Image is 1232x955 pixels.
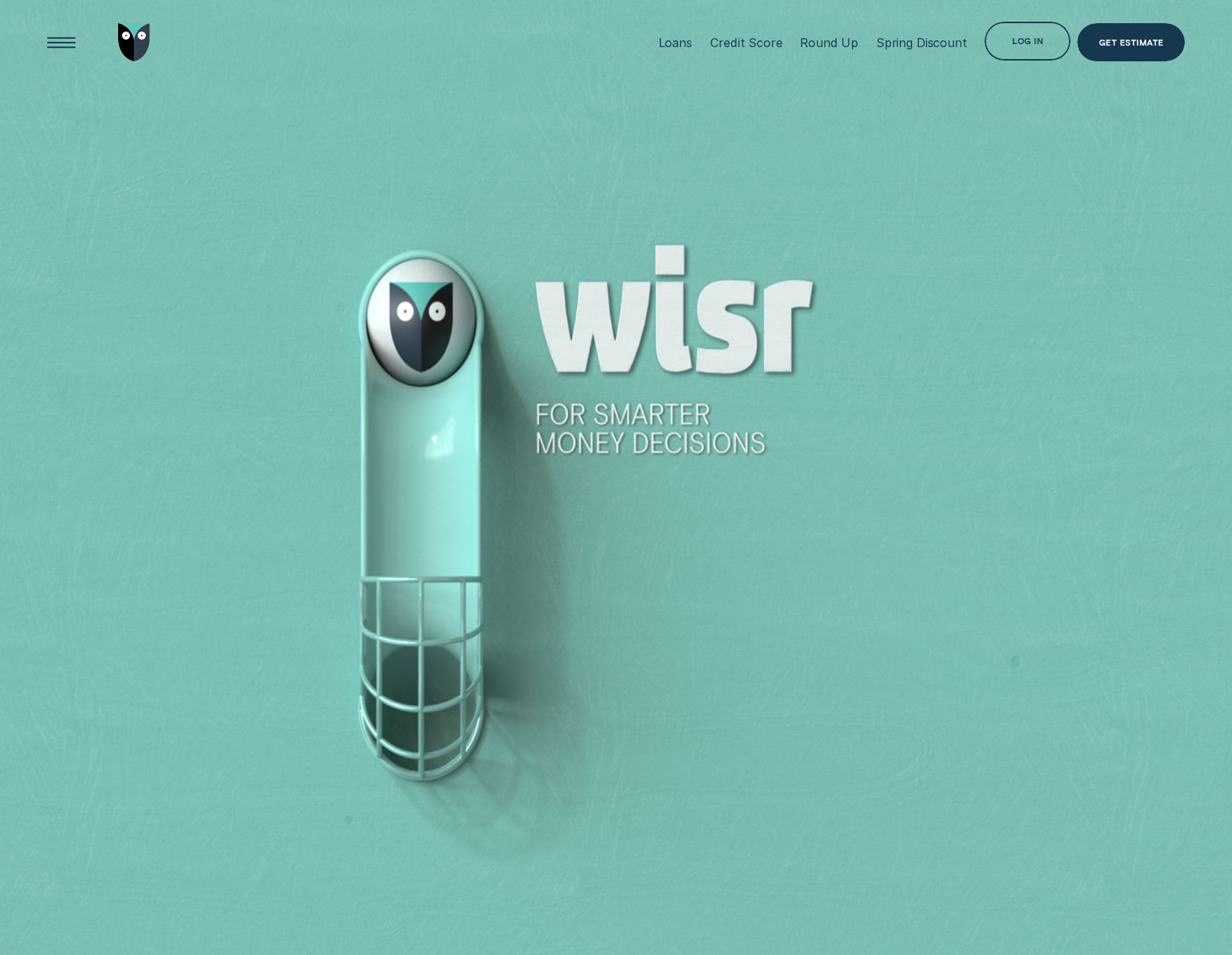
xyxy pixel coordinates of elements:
[42,23,81,62] button: Open Menu
[985,22,1070,61] button: Log in
[1077,23,1185,62] a: Get Estimate
[118,23,150,62] img: Wisr
[659,35,692,50] div: Loans
[710,35,783,50] div: Credit Score
[876,35,967,50] div: Spring Discount
[800,35,858,50] div: Round Up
